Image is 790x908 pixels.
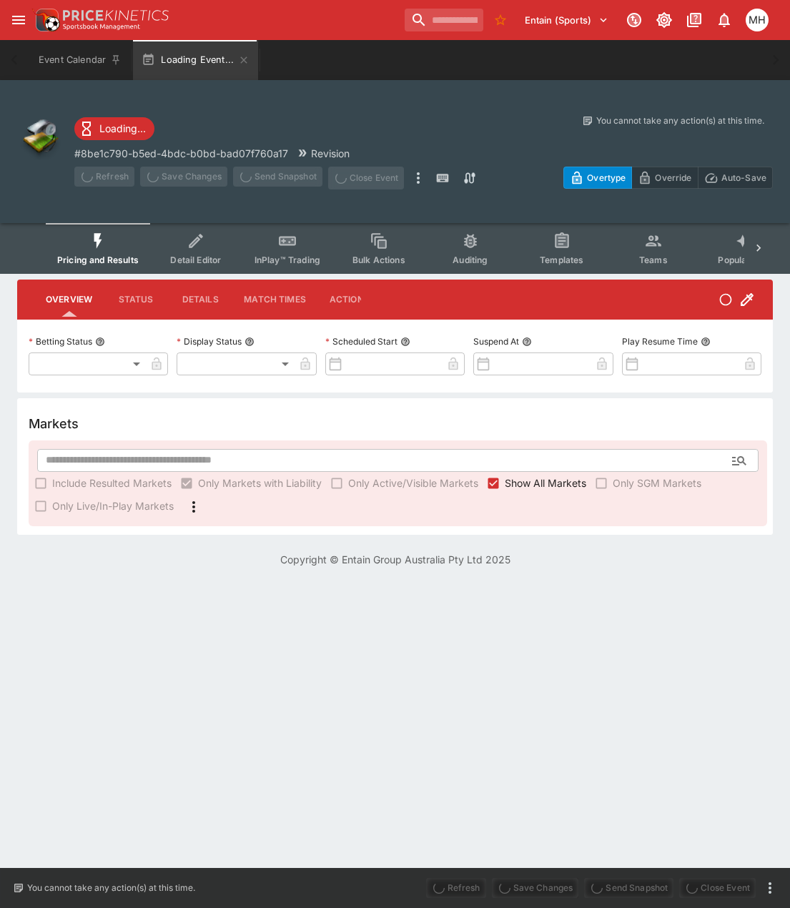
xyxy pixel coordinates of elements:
span: Detail Editor [170,255,221,265]
img: PriceKinetics Logo [31,6,60,34]
button: Overtype [563,167,632,189]
button: Open [726,448,752,473]
button: Notifications [711,7,737,33]
span: Only SGM Markets [613,475,701,490]
p: Play Resume Time [622,335,698,347]
button: Overview [34,282,104,317]
button: more [410,167,427,189]
div: Michael Hutchinson [746,9,769,31]
p: You cannot take any action(s) at this time. [27,882,195,894]
button: Play Resume Time [701,337,711,347]
button: Documentation [681,7,707,33]
img: Sportsbook Management [63,24,140,30]
p: Copy To Clipboard [74,146,288,161]
span: Only Live/In-Play Markets [52,498,174,513]
p: Display Status [177,335,242,347]
span: Pricing and Results [57,255,139,265]
button: Scheduled Start [400,337,410,347]
button: Actions [317,282,382,317]
button: Auto-Save [698,167,773,189]
p: You cannot take any action(s) at this time. [596,114,764,127]
button: more [761,879,779,897]
p: Override [655,170,691,185]
button: Display Status [245,337,255,347]
button: Toggle light/dark mode [651,7,677,33]
button: Override [631,167,698,189]
p: Revision [311,146,350,161]
button: open drawer [6,7,31,33]
span: Show All Markets [505,475,586,490]
p: Overtype [587,170,626,185]
button: Select Tenant [516,9,617,31]
span: Auditing [453,255,488,265]
p: Scheduled Start [325,335,398,347]
span: Teams [639,255,668,265]
p: Betting Status [29,335,92,347]
button: Connected to PK [621,7,647,33]
button: Suspend At [522,337,532,347]
div: Start From [563,167,773,189]
button: No Bookmarks [489,9,512,31]
p: Loading... [99,121,146,136]
button: Loading Event... [133,40,258,80]
button: Michael Hutchinson [741,4,773,36]
span: Only Markets with Liability [198,475,322,490]
button: Event Calendar [30,40,130,80]
img: other.png [17,114,63,160]
svg: More [185,498,202,515]
span: Only Active/Visible Markets [348,475,478,490]
p: Suspend At [473,335,519,347]
span: InPlay™ Trading [255,255,320,265]
p: Auto-Save [721,170,766,185]
span: Include Resulted Markets [52,475,172,490]
img: PriceKinetics [63,10,169,21]
button: Match Times [232,282,317,317]
button: Status [104,282,168,317]
h5: Markets [29,415,79,432]
button: Details [168,282,232,317]
span: Bulk Actions [352,255,405,265]
span: Templates [540,255,583,265]
span: Popular Bets [718,255,771,265]
button: Betting Status [95,337,105,347]
div: Event type filters [46,223,744,274]
input: search [405,9,483,31]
